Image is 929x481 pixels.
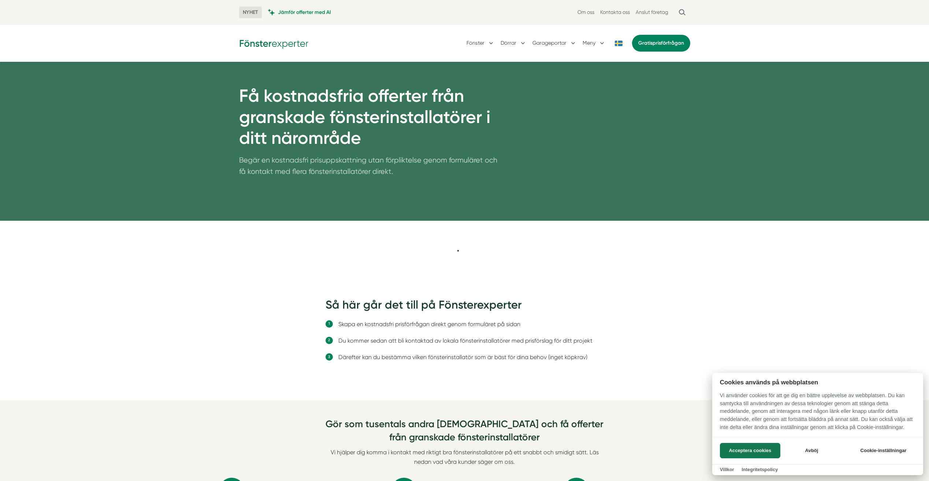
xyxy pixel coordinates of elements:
[712,379,923,386] h2: Cookies används på webbplatsen
[720,467,734,472] a: Villkor
[712,392,923,436] p: Vi använder cookies för att ge dig en bättre upplevelse av webbplatsen. Du kan samtycka till anvä...
[851,443,915,458] button: Cookie-inställningar
[720,443,780,458] button: Acceptera cookies
[742,467,778,472] a: Integritetspolicy
[783,443,841,458] button: Avböj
